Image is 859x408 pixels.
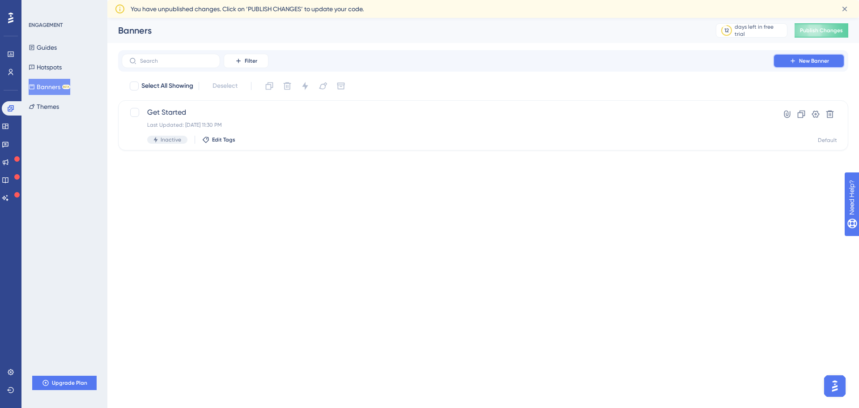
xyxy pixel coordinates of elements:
[29,39,57,56] button: Guides
[799,57,829,64] span: New Banner
[29,59,62,75] button: Hotspots
[204,78,246,94] button: Deselect
[118,24,693,37] div: Banners
[21,2,56,13] span: Need Help?
[724,27,729,34] div: 12
[212,136,235,143] span: Edit Tags
[29,99,59,115] button: Themes
[202,136,235,143] button: Edit Tags
[147,107,748,118] span: Get Started
[161,136,181,143] span: Inactive
[141,81,193,91] span: Select All Showing
[224,54,268,68] button: Filter
[245,57,257,64] span: Filter
[821,373,848,399] iframe: UserGuiding AI Assistant Launcher
[147,121,748,129] div: Last Updated: [DATE] 11:30 PM
[795,23,848,38] button: Publish Changes
[131,4,364,14] span: You have unpublished changes. Click on ‘PUBLISH CHANGES’ to update your code.
[818,137,837,144] div: Default
[735,23,784,38] div: days left in free trial
[140,58,213,64] input: Search
[773,54,845,68] button: New Banner
[52,379,87,387] span: Upgrade Plan
[32,376,97,390] button: Upgrade Plan
[213,81,238,91] span: Deselect
[800,27,843,34] span: Publish Changes
[29,79,70,95] button: BannersBETA
[29,21,63,29] div: ENGAGEMENT
[62,85,70,89] div: BETA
